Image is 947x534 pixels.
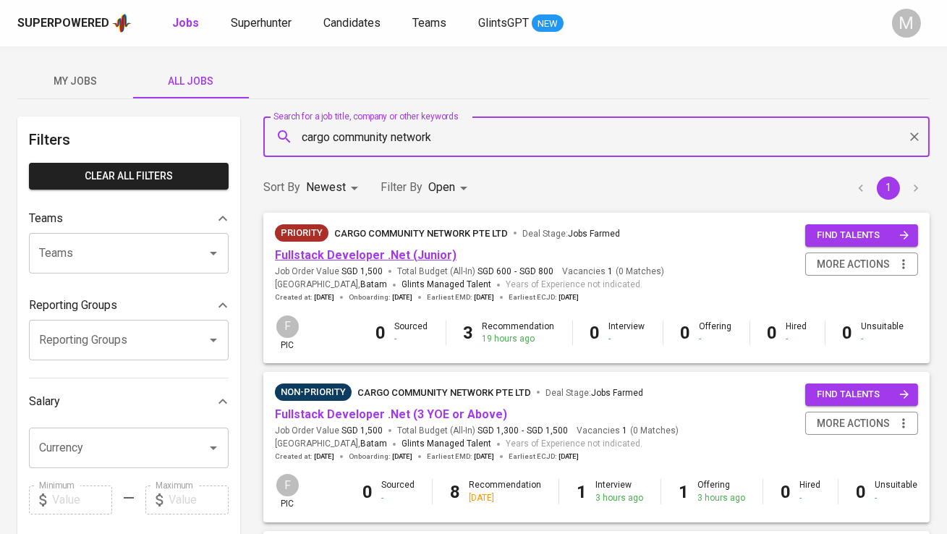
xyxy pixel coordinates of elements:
div: M [892,9,921,38]
h6: Filters [29,128,229,151]
span: SGD 1,500 [341,425,383,437]
span: [DATE] [392,292,412,302]
span: Deal Stage : [522,229,620,239]
p: Reporting Groups [29,297,117,314]
span: cargo community network pte ltd [334,228,508,239]
b: 0 [362,482,373,502]
a: Fullstack Developer .Net (3 YOE or Above) [275,407,507,421]
div: Recommendation [483,321,555,345]
span: Total Budget (All-In) [397,425,568,437]
b: 0 [768,323,778,343]
span: [DATE] [559,292,579,302]
span: Years of Experience not indicated. [506,278,642,292]
span: Job Order Value [275,266,383,278]
div: New Job received from Demand Team [275,224,328,242]
button: find talents [805,383,918,406]
span: Created at : [275,292,334,302]
span: [GEOGRAPHIC_DATA] , [275,278,387,292]
span: Vacancies ( 0 Matches ) [577,425,679,437]
div: Hired [799,479,820,504]
span: Open [428,180,455,194]
p: Teams [29,210,63,227]
div: Teams [29,204,229,233]
a: Teams [412,14,449,33]
a: GlintsGPT NEW [478,14,564,33]
a: Candidates [323,14,383,33]
span: Batam [360,437,387,452]
div: - [799,492,820,504]
div: - [609,333,645,345]
div: Sourced [395,321,428,345]
b: 0 [681,323,691,343]
input: Value [169,486,229,514]
div: Unsuitable [875,479,917,504]
button: Open [203,243,224,263]
p: Filter By [381,179,422,196]
span: [DATE] [314,292,334,302]
a: Superhunter [231,14,294,33]
button: Clear All filters [29,163,229,190]
span: - [514,266,517,278]
span: find talents [817,386,909,403]
div: 3 hours ago [595,492,643,504]
b: 0 [843,323,853,343]
button: Open [203,330,224,350]
div: Hired [786,321,807,345]
span: My Jobs [26,72,124,90]
div: 19 hours ago [483,333,555,345]
b: 0 [376,323,386,343]
span: SGD 800 [519,266,553,278]
span: Glints Managed Talent [402,279,491,289]
span: 1 [620,425,627,437]
button: Open [203,438,224,458]
div: F [275,314,300,339]
img: app logo [112,12,132,34]
span: GlintsGPT [478,16,529,30]
div: - [875,492,917,504]
p: Newest [306,179,346,196]
button: more actions [805,412,918,436]
div: pic [275,472,300,510]
div: Superpowered [17,15,109,32]
span: Jobs Farmed [591,388,643,398]
b: 0 [856,482,866,502]
span: Non-Priority [275,385,352,399]
span: Teams [412,16,446,30]
div: Sufficient Talents in Pipeline [275,383,352,401]
span: Job Order Value [275,425,383,437]
span: [DATE] [474,452,494,462]
span: [DATE] [559,452,579,462]
span: Onboarding : [349,292,412,302]
span: Total Budget (All-In) [397,266,553,278]
span: Deal Stage : [545,388,643,398]
span: SGD 1,300 [477,425,519,437]
button: find talents [805,224,918,247]
div: Interview [595,479,643,504]
div: Unsuitable [862,321,904,345]
span: Priority [275,226,328,240]
span: Vacancies ( 0 Matches ) [562,266,664,278]
div: Offering [697,479,745,504]
b: Jobs [172,16,199,30]
b: 1 [679,482,689,502]
div: Open [428,174,472,201]
span: Clear All filters [41,167,217,185]
span: find talents [817,227,909,244]
span: [GEOGRAPHIC_DATA] , [275,437,387,452]
span: SGD 600 [477,266,511,278]
div: - [862,333,904,345]
span: cargo community network pte ltd [357,387,531,398]
button: page 1 [877,177,900,200]
div: Recommendation [469,479,541,504]
div: - [381,492,415,504]
div: Interview [609,321,645,345]
span: Years of Experience not indicated. [506,437,642,452]
span: Onboarding : [349,452,412,462]
span: NEW [532,17,564,31]
a: Superpoweredapp logo [17,12,132,34]
b: 1 [577,482,587,502]
span: Earliest EMD : [427,292,494,302]
span: [DATE] [474,292,494,302]
span: All Jobs [142,72,240,90]
span: more actions [817,255,890,274]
